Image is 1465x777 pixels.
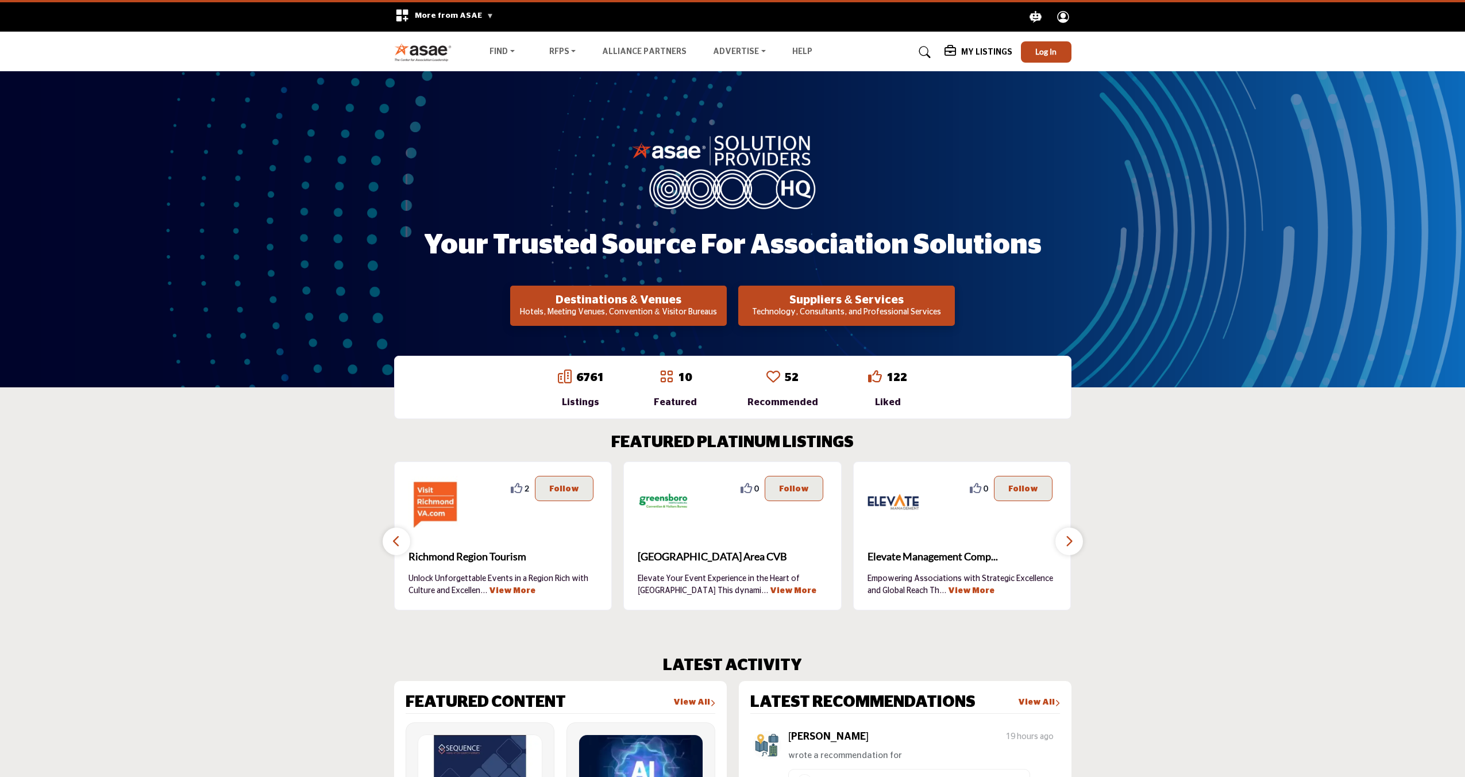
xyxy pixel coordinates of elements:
img: Richmond Region Tourism [408,476,460,528]
a: Go to Recommended [766,370,780,386]
b: Greensboro Area CVB [638,541,827,572]
span: 19 hours ago [1006,731,1057,743]
p: Follow [779,482,809,495]
a: 6761 [576,372,604,383]
a: Alliance Partners [602,48,687,56]
h5: My Listings [961,47,1012,57]
a: [GEOGRAPHIC_DATA] Area CVB [638,541,827,572]
a: 122 [886,372,907,383]
span: 2 [525,482,529,494]
h2: LATEST RECOMMENDATIONS [750,693,976,713]
span: Log In [1035,47,1057,56]
a: Elevate Management Comp... [868,541,1057,572]
img: image [632,133,833,209]
div: Recommended [747,395,818,409]
img: Greensboro Area CVB [638,476,689,528]
p: Follow [1008,482,1038,495]
p: Follow [549,482,579,495]
a: Search [908,43,938,61]
h2: LATEST ACTIVITY [663,656,802,676]
span: 0 [754,482,759,494]
h2: Destinations & Venues [514,293,723,307]
span: ... [761,587,768,595]
h1: Your Trusted Source for Association Solutions [424,228,1042,263]
span: ... [480,587,487,595]
span: ... [939,587,946,595]
div: Liked [868,395,907,409]
button: Suppliers & Services Technology, Consultants, and Professional Services [738,286,955,326]
p: Empowering Associations with Strategic Excellence and Global Reach Th [868,573,1057,596]
a: Go to Featured [660,370,673,386]
a: 10 [678,372,692,383]
h2: Suppliers & Services [742,293,951,307]
h2: FEATURED CONTENT [406,693,566,713]
div: My Listings [944,45,1012,59]
button: Follow [535,476,593,501]
p: Elevate Your Event Experience in the Heart of [GEOGRAPHIC_DATA] This dynami [638,573,827,596]
a: View All [673,697,715,709]
button: Follow [994,476,1053,501]
p: Hotels, Meeting Venues, Convention & Visitor Bureaus [514,307,723,318]
b: Elevate Management Company [868,541,1057,572]
a: View All [1018,697,1060,709]
img: Elevate Management Company [868,476,919,528]
p: Unlock Unforgettable Events in a Region Rich with Culture and Excellen [408,573,598,596]
span: Elevate Management Comp... [868,549,1057,564]
img: Site Logo [394,43,458,61]
div: More from ASAE [388,2,501,32]
a: RFPs [541,44,584,60]
span: 0 [984,482,988,494]
span: wrote a recommendation for [788,751,902,760]
span: More from ASAE [415,11,494,20]
div: Listings [558,395,604,409]
h5: [PERSON_NAME] [788,731,869,744]
a: 52 [785,372,799,383]
a: View More [489,587,535,595]
a: View More [948,587,994,595]
button: Destinations & Venues Hotels, Meeting Venues, Convention & Visitor Bureaus [510,286,727,326]
img: avtar-image [753,731,781,760]
span: Richmond Region Tourism [408,549,598,564]
a: Richmond Region Tourism [408,541,598,572]
span: [GEOGRAPHIC_DATA] Area CVB [638,549,827,564]
h2: FEATURED PLATINUM LISTINGS [611,433,854,453]
p: Technology, Consultants, and Professional Services [742,307,951,318]
i: Go to Liked [868,370,882,383]
a: Advertise [705,44,774,60]
button: Log In [1021,41,1071,63]
a: View More [770,587,816,595]
a: Find [481,44,523,60]
div: Featured [654,395,697,409]
a: Help [792,48,812,56]
button: Follow [765,476,823,501]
